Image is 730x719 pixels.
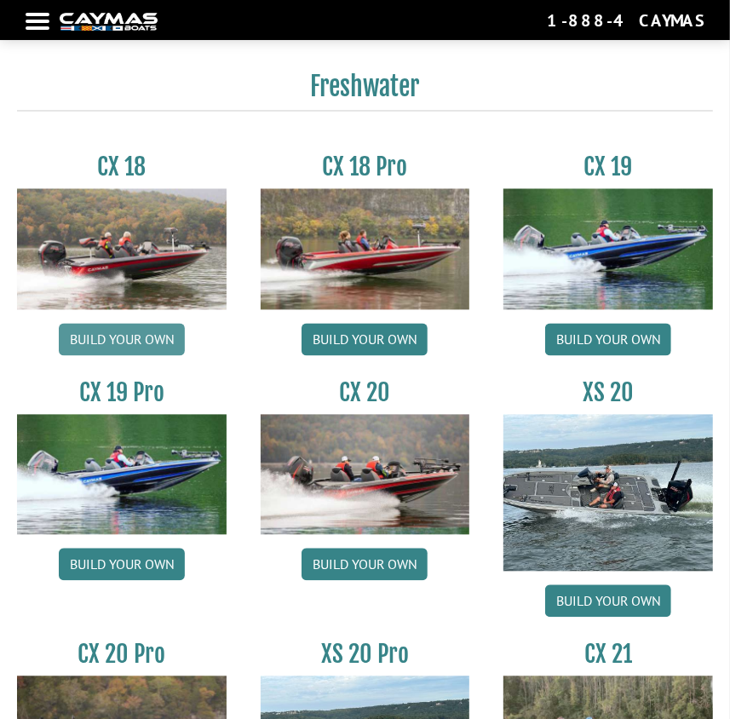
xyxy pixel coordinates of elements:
[17,378,227,408] h3: CX 19 Pro
[59,324,185,356] a: Build your own
[261,189,470,309] img: CX-18SS_thumbnail.jpg
[503,189,713,309] img: CX19_thumbnail.jpg
[261,415,470,535] img: CX-20_thumbnail.jpg
[17,71,713,112] h2: Freshwater
[545,324,671,356] a: Build your own
[302,549,428,581] a: Build your own
[17,189,227,309] img: CX-18S_thumbnail.jpg
[60,13,158,31] img: white-logo-c9c8dbefe5ff5ceceb0f0178aa75bf4bb51f6bca0971e226c86eb53dfe498488.png
[503,378,713,408] h3: XS 20
[17,640,227,670] h3: CX 20 Pro
[261,640,470,670] h3: XS 20 Pro
[261,378,470,408] h3: CX 20
[17,152,227,182] h3: CX 18
[302,324,428,356] a: Build your own
[59,549,185,581] a: Build your own
[261,152,470,182] h3: CX 18 Pro
[17,415,227,535] img: CX19_thumbnail.jpg
[503,415,713,572] img: XS_20_resized.jpg
[545,585,671,618] a: Build your own
[547,9,704,32] div: 1-888-4CAYMAS
[503,152,713,182] h3: CX 19
[503,640,713,670] h3: CX 21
